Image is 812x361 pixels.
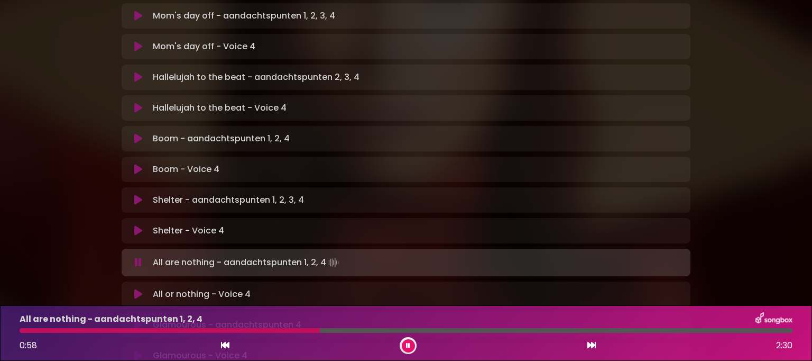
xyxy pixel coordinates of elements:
p: All or nothing - Voice 4 [153,288,251,301]
p: Mom's day off - aandachtspunten 1, 2, 3, 4 [153,10,335,22]
p: All are nothing - aandachtspunten 1, 2, 4 [153,255,341,270]
p: Shelter - Voice 4 [153,224,224,237]
p: Boom - Voice 4 [153,163,219,176]
p: Hallelujah to the beat - aandachtspunten 2, 3, 4 [153,71,359,84]
p: Shelter - aandachtspunten 1, 2, 3, 4 [153,194,304,206]
span: 2:30 [776,339,792,352]
p: Hallelujah to the beat - Voice 4 [153,102,287,114]
span: 0:58 [20,339,37,351]
p: Boom - aandachtspunten 1, 2, 4 [153,132,290,145]
p: All are nothing - aandachtspunten 1, 2, 4 [20,313,202,326]
img: songbox-logo-white.png [755,312,792,326]
p: Mom's day off - Voice 4 [153,40,255,53]
img: waveform4.gif [326,255,341,270]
